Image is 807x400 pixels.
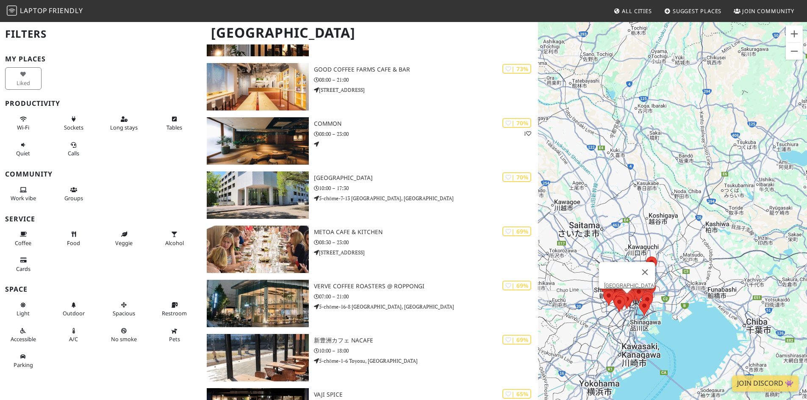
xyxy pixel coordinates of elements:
button: Kapat [635,262,655,282]
p: [STREET_ADDRESS] [314,248,538,257]
span: Stable Wi-Fi [17,124,29,131]
a: Tokyo Metropolitan Central Library | 70% [GEOGRAPHIC_DATA] 10:00 – 17:30 5-chōme-7-13 [GEOGRAPHIC... [202,171,538,219]
span: Friendly [49,6,83,15]
span: Suggest Places [673,7,722,15]
span: Coffee [15,239,31,247]
span: Credit cards [16,265,31,273]
img: Tokyo Metropolitan Central Library [207,171,309,219]
div: | 73% [502,64,531,74]
a: LaptopFriendly LaptopFriendly [7,4,83,19]
a: Join Community [730,3,798,19]
p: 07:00 – 21:00 [314,292,538,301]
button: Quiet [5,138,42,160]
h3: My Places [5,55,197,63]
button: Parking [5,350,42,372]
h3: [GEOGRAPHIC_DATA] [314,174,538,182]
button: Groups [55,183,92,205]
div: | 69% [502,226,531,236]
span: Spacious [113,309,135,317]
button: Wi-Fi [5,112,42,135]
h3: Productivity [5,99,197,108]
span: Parking [14,361,33,369]
a: Verve Coffee Roasters @ Roppongi | 69% Verve Coffee Roasters @ Roppongi 07:00 – 21:00 5-chōme-16-... [202,280,538,327]
a: METoA Cafe & Kitchen | 69% METoA Cafe & Kitchen 08:30 – 23:00 [STREET_ADDRESS] [202,226,538,273]
h2: Filters [5,21,197,47]
button: Light [5,298,42,320]
span: Veggie [115,239,133,247]
button: Sockets [55,112,92,135]
button: Veggie [106,227,142,250]
span: Alcohol [165,239,184,247]
h3: Community [5,170,197,178]
span: Long stays [110,124,138,131]
a: Suggest Places [661,3,725,19]
span: Food [67,239,80,247]
button: Accessible [5,324,42,346]
span: Air conditioned [69,335,78,343]
span: Video/audio calls [68,149,79,157]
button: Küçült [786,43,803,60]
span: Pet friendly [169,335,180,343]
span: Group tables [64,194,83,202]
img: METoA Cafe & Kitchen [207,226,309,273]
h3: METoA Cafe & Kitchen [314,229,538,236]
p: 08:00 – 23:00 [314,130,538,138]
span: Quiet [16,149,30,157]
div: | 69% [502,281,531,290]
h3: Service [5,215,197,223]
button: Food [55,227,92,250]
img: LaptopFriendly [7,6,17,16]
span: Outdoor area [63,309,85,317]
button: Outdoor [55,298,92,320]
button: Work vibe [5,183,42,205]
span: Join Community [742,7,794,15]
h3: Common [314,120,538,127]
h1: [GEOGRAPHIC_DATA] [204,21,536,44]
a: GOOD COFFEE FARMS Cafe & Bar | 73% GOOD COFFEE FARMS Cafe & Bar 08:00 – 21:00 [STREET_ADDRESS] [202,63,538,110]
span: All Cities [622,7,652,15]
h3: Space [5,285,197,293]
p: 5-chōme-16-8 [GEOGRAPHIC_DATA], [GEOGRAPHIC_DATA] [314,303,538,311]
button: Long stays [106,112,142,135]
p: 08:00 – 21:00 [314,76,538,84]
button: Calls [55,138,92,160]
a: Common | 70% 1 Common 08:00 – 23:00 [202,117,538,165]
p: 1 [524,130,531,138]
img: GOOD COFFEE FARMS Cafe & Bar [207,63,309,110]
button: Tables [156,112,193,135]
h3: GOOD COFFEE FARMS Cafe & Bar [314,66,538,73]
img: Verve Coffee Roasters @ Roppongi [207,280,309,327]
button: A/C [55,324,92,346]
div: | 70% [502,118,531,128]
button: Pets [156,324,193,346]
button: Alcohol [156,227,193,250]
img: Common [207,117,309,165]
p: 5-chōme-7-13 [GEOGRAPHIC_DATA], [GEOGRAPHIC_DATA] [314,194,538,202]
h3: Vaji spice [314,391,538,398]
a: All Cities [610,3,655,19]
button: Cards [5,253,42,276]
span: Power sockets [64,124,83,131]
span: Laptop [20,6,47,15]
span: People working [11,194,36,202]
span: Work-friendly tables [166,124,182,131]
button: Coffee [5,227,42,250]
p: 10:00 – 18:00 [314,347,538,355]
a: 新豊洲カフェ nacafe | 69% 新豊洲カフェ nacafe 10:00 – 18:00 5-chōme-1-6 Toyosu, [GEOGRAPHIC_DATA] [202,334,538,381]
div: | 70% [502,172,531,182]
button: Restroom [156,298,193,320]
p: 5-chōme-1-6 Toyosu, [GEOGRAPHIC_DATA] [314,357,538,365]
p: 08:30 – 23:00 [314,238,538,246]
a: [GEOGRAPHIC_DATA] [604,282,655,289]
p: 10:00 – 17:30 [314,184,538,192]
h3: 新豊洲カフェ nacafe [314,337,538,344]
button: No smoke [106,324,142,346]
button: Büyüt [786,25,803,42]
p: [STREET_ADDRESS] [314,86,538,94]
span: Natural light [17,309,30,317]
div: | 65% [502,389,531,399]
div: | 69% [502,335,531,345]
span: Restroom [162,309,187,317]
button: Spacious [106,298,142,320]
img: 新豊洲カフェ nacafe [207,334,309,381]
